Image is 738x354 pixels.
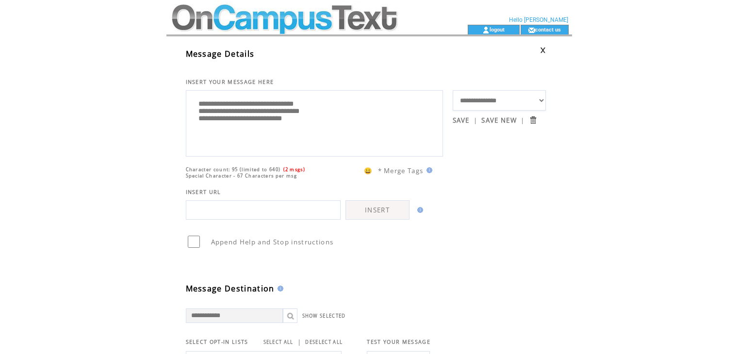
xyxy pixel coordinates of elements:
a: INSERT [345,200,410,220]
span: | [521,116,525,125]
img: help.gif [275,286,283,291]
span: Append Help and Stop instructions [211,238,334,246]
span: | [474,116,477,125]
span: | [297,338,301,346]
span: SELECT OPT-IN LISTS [186,338,248,345]
a: DESELECT ALL [305,339,343,345]
a: SHOW SELECTED [302,313,346,319]
span: Character count: 95 (limited to 640) [186,166,281,173]
img: contact_us_icon.gif [528,26,535,34]
span: INSERT YOUR MESSAGE HERE [186,79,274,85]
span: Hello [PERSON_NAME] [509,16,568,23]
img: help.gif [414,207,423,213]
span: INSERT URL [186,189,221,195]
span: Message Destination [186,283,275,294]
a: SELECT ALL [263,339,294,345]
span: Special Character - 67 Characters per msg [186,173,297,179]
a: SAVE [453,116,470,125]
a: SAVE NEW [481,116,517,125]
span: 😀 [364,166,373,175]
a: contact us [535,26,561,32]
img: account_icon.gif [482,26,490,34]
span: Message Details [186,48,255,59]
input: Submit [528,115,538,125]
span: (2 msgs) [283,166,306,173]
img: help.gif [424,167,432,173]
span: * Merge Tags [378,166,424,175]
span: TEST YOUR MESSAGE [367,338,430,345]
a: logout [490,26,505,32]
